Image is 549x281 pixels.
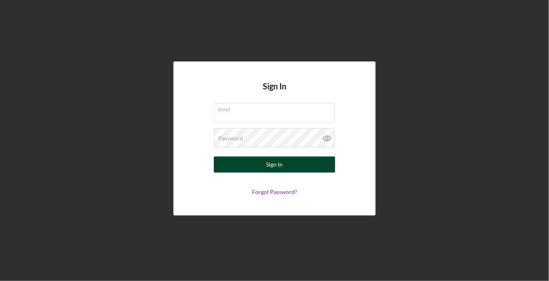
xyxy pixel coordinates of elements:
[214,156,335,173] button: Sign In
[218,104,335,112] label: Email
[263,82,286,103] h4: Sign In
[218,135,243,142] label: Password
[266,156,283,173] div: Sign In
[252,188,297,195] a: Forgot Password?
